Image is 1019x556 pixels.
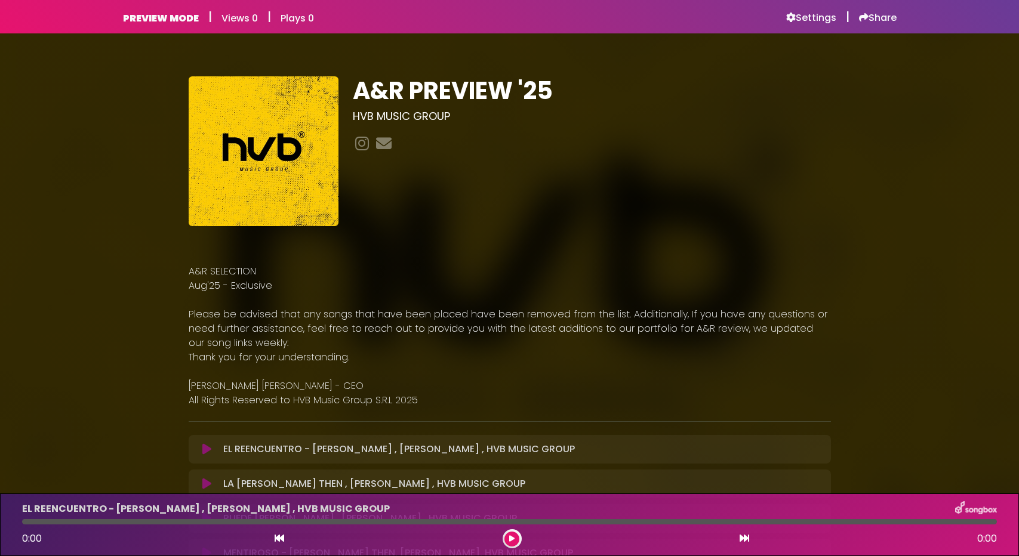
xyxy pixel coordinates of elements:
[221,13,258,24] h6: Views 0
[189,279,831,293] p: Aug'25 - Exclusive
[189,350,831,365] p: Thank you for your understanding.
[353,110,831,123] h3: HVB MUSIC GROUP
[846,10,849,24] h5: |
[189,307,831,350] p: Please be advised that any songs that have been placed have been removed from the list. Additiona...
[786,12,836,24] a: Settings
[208,10,212,24] h5: |
[123,13,199,24] h6: PREVIEW MODE
[281,13,314,24] h6: Plays 0
[189,76,338,226] img: tKzGsWENRHGakaNn8Os5
[189,264,831,279] p: A&R SELECTION
[189,379,831,393] p: [PERSON_NAME] [PERSON_NAME] - CEO
[859,12,897,24] a: Share
[189,393,831,407] p: All Rights Reserved to HVB Music Group S.R.L 2025
[22,532,42,545] span: 0:00
[223,442,575,456] p: EL REENCUENTRO - [PERSON_NAME] , [PERSON_NAME] , HVB MUSIC GROUP
[955,501,997,517] img: songbox-logo-white.png
[977,532,997,546] span: 0:00
[353,76,831,105] h1: A&R PREVIEW '25
[223,477,525,491] p: LA [PERSON_NAME] THEN , [PERSON_NAME] , HVB MUSIC GROUP
[267,10,271,24] h5: |
[22,502,390,516] p: EL REENCUENTRO - [PERSON_NAME] , [PERSON_NAME] , HVB MUSIC GROUP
